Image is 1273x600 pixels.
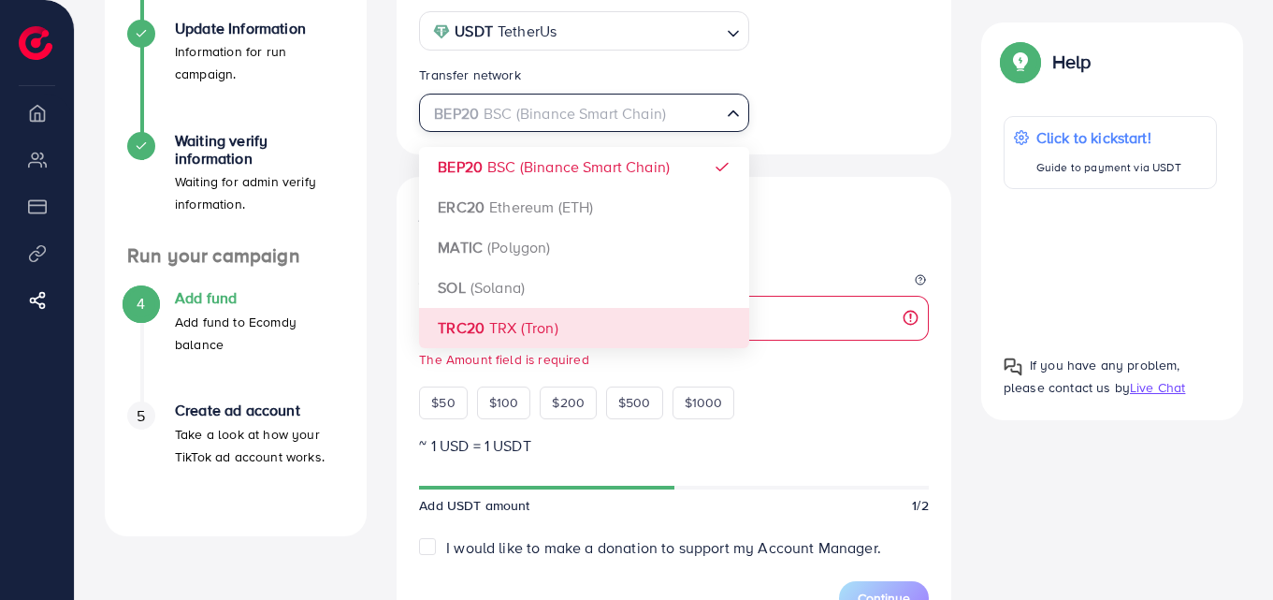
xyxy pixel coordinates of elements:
p: Information for run campaign. [175,40,344,85]
li: Update Information [105,20,367,132]
span: Ethereum (ETH) [489,197,593,217]
img: Popup guide [1004,45,1037,79]
p: Guide to payment via USDT [1036,156,1181,179]
strong: TRC20 [438,317,485,338]
strong: ERC20 [438,197,485,217]
span: (Solana) [470,277,525,298]
li: Create ad account [105,402,367,514]
span: 1/2 [912,496,928,515]
label: Transfer network [419,66,521,84]
p: Help [1052,51,1092,73]
span: $200 [552,393,585,412]
span: BSC (Binance Smart Chain) [487,156,670,177]
p: Click to kickstart! [1036,126,1181,149]
img: Popup guide [1004,358,1022,376]
span: $500 [618,393,651,412]
p: Waiting for admin verify information. [175,170,344,215]
h4: Update Information [175,20,344,37]
span: $100 [489,393,519,412]
span: 5 [137,405,145,427]
h4: Add fund [175,289,344,307]
li: Add fund [105,289,367,402]
span: TRX (Tron) [489,317,558,338]
strong: USDT [455,18,493,45]
span: If you have any problem, please contact us by [1004,356,1180,396]
img: logo [19,26,52,60]
span: $1000 [685,393,723,412]
input: Search for option [562,17,718,46]
strong: SOL [438,277,465,298]
p: Take a look at how your TikTok ad account works. [175,423,344,468]
span: Live Chat [1130,378,1185,397]
span: $50 [431,393,455,412]
h4: Create ad account [175,402,344,419]
span: TetherUs [498,18,557,45]
p: Add fund to Ecomdy balance [175,311,344,356]
h4: Waiting verify information [175,132,344,168]
small: The Amount field is required [419,350,929,369]
img: coin [433,23,450,40]
div: Search for option [419,94,748,132]
div: Search for option [419,11,748,50]
span: I would like to make a donation to support my Account Manager. [446,537,881,558]
iframe: Chat [1193,516,1259,586]
strong: MATIC [438,237,483,257]
input: Search for option [427,99,718,128]
span: Add USDT amount [419,496,529,515]
p: ~ 1 USD = 1 USDT [419,434,929,457]
span: 4 [137,293,145,315]
strong: BEP20 [438,156,483,177]
h4: Run your campaign [105,244,367,268]
span: (Polygon) [487,237,550,257]
li: Waiting verify information [105,132,367,244]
